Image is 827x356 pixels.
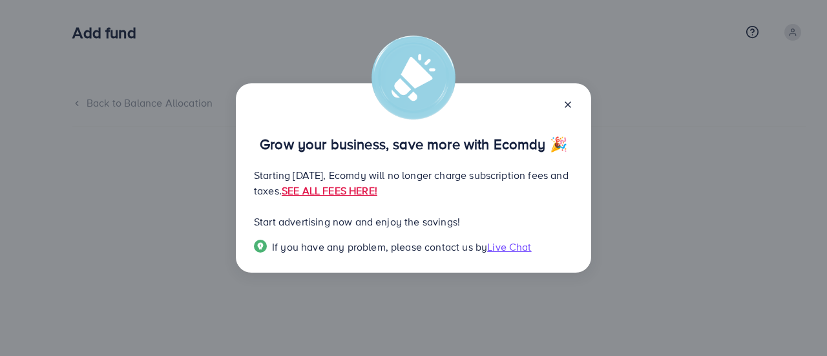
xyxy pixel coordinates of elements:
[254,167,573,198] p: Starting [DATE], Ecomdy will no longer charge subscription fees and taxes.
[254,136,573,152] p: Grow your business, save more with Ecomdy 🎉
[487,240,531,254] span: Live Chat
[272,240,487,254] span: If you have any problem, please contact us by
[254,240,267,253] img: Popup guide
[372,36,455,120] img: alert
[254,214,573,229] p: Start advertising now and enjoy the savings!
[282,183,377,198] a: SEE ALL FEES HERE!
